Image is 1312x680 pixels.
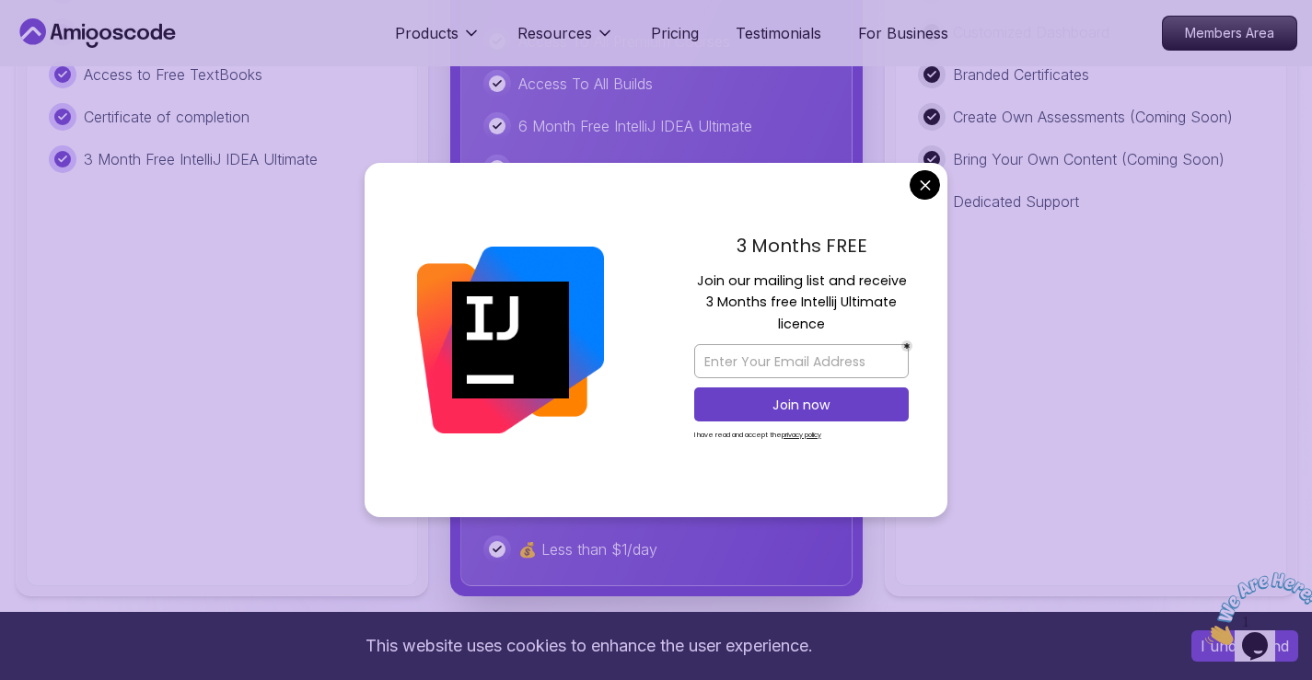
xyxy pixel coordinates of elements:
[1191,630,1298,662] button: Accept cookies
[858,22,948,44] a: For Business
[517,22,592,44] p: Resources
[1198,565,1312,652] iframe: chat widget
[518,115,752,137] p: 6 Month Free IntelliJ IDEA Ultimate
[517,22,614,59] button: Resources
[953,148,1225,170] p: Bring Your Own Content (Coming Soon)
[736,22,821,44] a: Testimonials
[518,157,688,179] p: Unlimited Kanban Boards
[953,190,1079,213] p: Dedicated Support
[1162,16,1297,51] a: Members Area
[651,22,699,44] a: Pricing
[84,63,262,86] p: Access to Free TextBooks
[518,538,657,560] p: 💰 Less than $1/day
[518,73,653,95] p: Access To All Builds
[84,148,318,170] p: 3 Month Free IntelliJ IDEA Ultimate
[395,22,481,59] button: Products
[7,7,15,23] span: 1
[395,22,459,44] p: Products
[7,7,122,80] img: Chat attention grabber
[953,106,1233,128] p: Create Own Assessments (Coming Soon)
[953,63,1089,86] p: Branded Certificates
[1163,17,1296,50] p: Members Area
[84,106,250,128] p: Certificate of completion
[14,626,1164,666] div: This website uses cookies to enhance the user experience.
